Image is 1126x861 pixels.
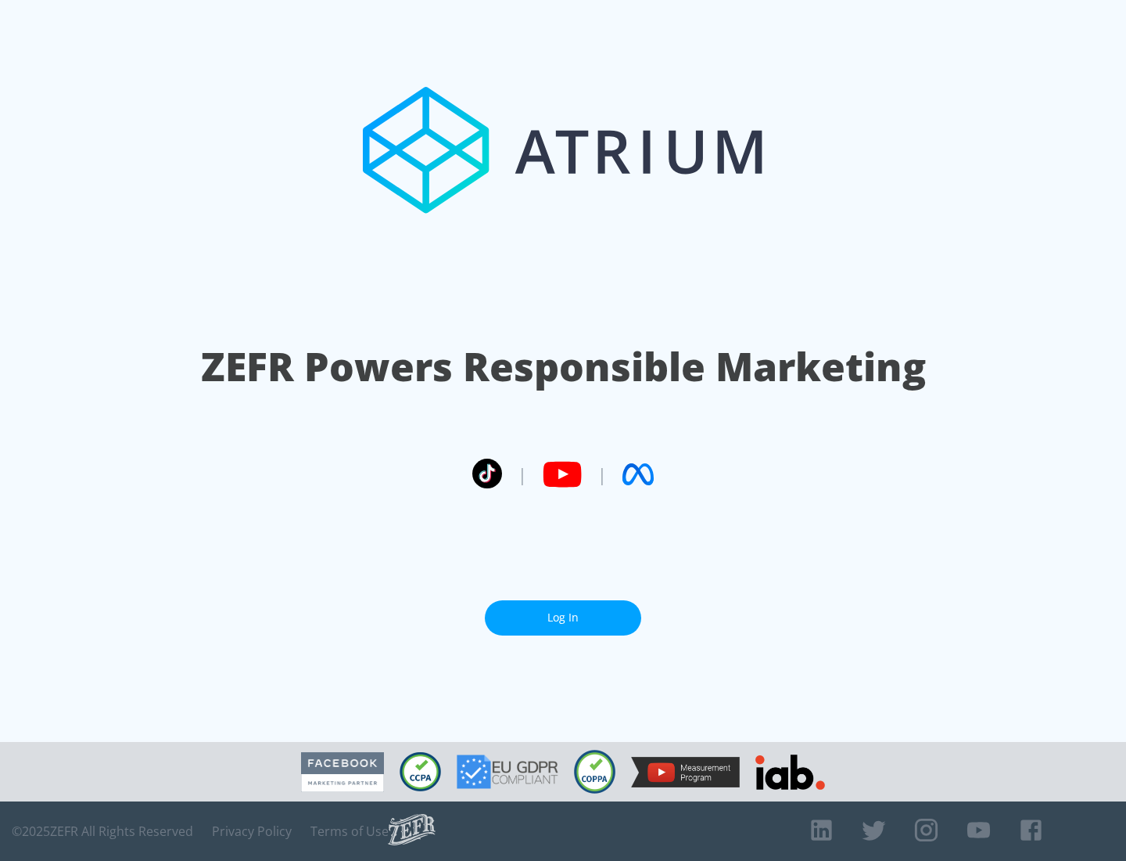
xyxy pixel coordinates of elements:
img: YouTube Measurement Program [631,757,740,787]
a: Privacy Policy [212,823,292,839]
a: Log In [485,600,641,636]
span: | [518,463,527,486]
a: Terms of Use [310,823,389,839]
span: © 2025 ZEFR All Rights Reserved [12,823,193,839]
img: CCPA Compliant [400,752,441,791]
span: | [597,463,607,486]
img: Facebook Marketing Partner [301,752,384,792]
h1: ZEFR Powers Responsible Marketing [201,340,926,394]
img: COPPA Compliant [574,750,615,794]
img: GDPR Compliant [457,755,558,789]
img: IAB [755,755,825,790]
